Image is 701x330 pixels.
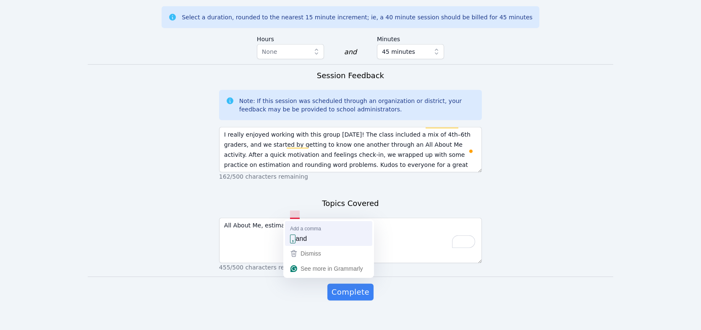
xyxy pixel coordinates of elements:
div: Note: If this session was scheduled through an organization or district, your feedback may be be ... [239,97,475,114]
div: Select a duration, rounded to the nearest 15 minute increment; ie, a 40 minute session should be ... [182,13,532,21]
span: None [262,48,277,55]
button: Complete [327,284,374,301]
h3: Session Feedback [317,70,384,82]
button: 45 minutes [377,44,444,59]
div: and [344,47,357,57]
h3: Topics Covered [322,198,379,209]
textarea: To enrich screen reader interactions, please activate Accessibility in Grammarly extension settings [219,218,482,263]
label: Hours [257,32,324,44]
p: 455/500 characters remaining [219,263,482,272]
label: Minutes [377,32,444,44]
span: Complete [332,286,369,298]
p: 162/500 characters remaining [219,172,482,181]
button: None [257,44,324,59]
span: 45 minutes [382,47,415,57]
textarea: To enrich screen reader interactions, please activate Accessibility in Grammarly extension settings [219,127,482,172]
